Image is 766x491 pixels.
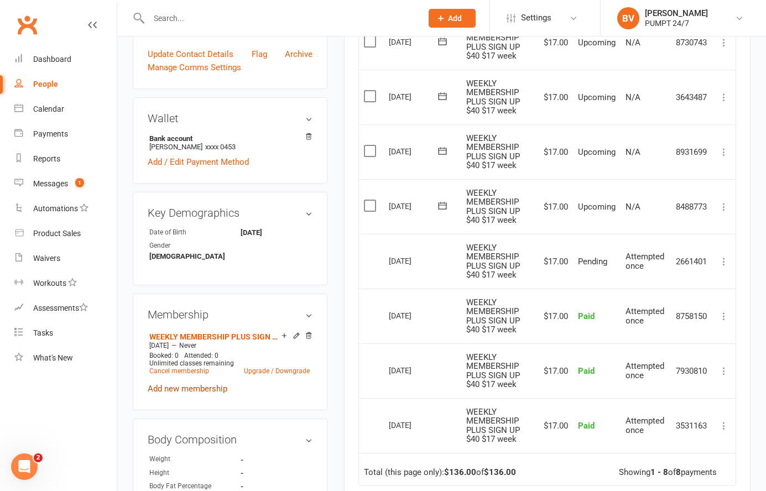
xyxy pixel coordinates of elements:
[578,257,607,267] span: Pending
[149,227,241,238] div: Date of Birth
[364,468,516,477] div: Total (this page only): of
[578,92,616,102] span: Upcoming
[389,416,440,433] div: [DATE]
[75,178,84,187] span: 1
[148,384,227,394] a: Add new membership
[671,398,712,453] td: 3531163
[619,468,717,477] div: Showing of payments
[626,92,640,102] span: N/A
[671,343,712,398] td: 7930810
[535,179,573,234] td: $17.00
[14,296,117,321] a: Assessments
[671,15,712,70] td: 8730743
[149,454,241,464] div: Weight
[33,55,71,64] div: Dashboard
[535,289,573,343] td: $17.00
[535,15,573,70] td: $17.00
[148,155,249,169] a: Add / Edit Payment Method
[466,297,520,335] span: WEEKLY MEMBERSHIP PLUS SIGN UP $40 $17 week
[466,79,520,116] span: WEEKLY MEMBERSHIP PLUS SIGN UP $40 $17 week
[645,8,708,18] div: [PERSON_NAME]
[34,453,43,462] span: 2
[671,289,712,343] td: 8758150
[444,467,476,477] strong: $136.00
[14,246,117,271] a: Waivers
[149,241,241,251] div: Gender
[671,124,712,179] td: 8931699
[626,147,640,157] span: N/A
[244,367,310,375] a: Upgrade / Downgrade
[147,341,312,350] div: —
[14,271,117,296] a: Workouts
[466,243,520,280] span: WEEKLY MEMBERSHIP PLUS SIGN UP $40 $17 week
[33,179,68,188] div: Messages
[184,352,218,359] span: Attended: 0
[149,134,307,143] strong: Bank account
[149,342,169,349] span: [DATE]
[252,48,267,61] a: Flag
[14,72,117,97] a: People
[14,321,117,346] a: Tasks
[14,221,117,246] a: Product Sales
[145,11,414,26] input: Search...
[14,171,117,196] a: Messages 1
[14,47,117,72] a: Dashboard
[33,254,60,263] div: Waivers
[205,143,236,151] span: xxxx 0453
[466,352,520,390] span: WEEKLY MEMBERSHIP PLUS SIGN UP $40 $17 week
[671,70,712,124] td: 3643487
[466,407,520,445] span: WEEKLY MEMBERSHIP PLUS SIGN UP $40 $17 week
[148,207,312,219] h3: Key Demographics
[535,234,573,289] td: $17.00
[578,421,595,431] span: Paid
[578,202,616,212] span: Upcoming
[389,197,440,215] div: [DATE]
[617,7,639,29] div: BV
[14,346,117,370] a: What's New
[14,147,117,171] a: Reports
[626,202,640,212] span: N/A
[241,469,304,477] strong: -
[11,453,38,480] iframe: Intercom live chat
[535,398,573,453] td: $17.00
[149,352,179,359] span: Booked: 0
[676,467,681,477] strong: 8
[626,361,664,380] span: Attempted once
[148,133,312,153] li: [PERSON_NAME]
[650,467,668,477] strong: 1 - 8
[578,38,616,48] span: Upcoming
[241,456,304,464] strong: -
[389,88,440,105] div: [DATE]
[33,129,68,138] div: Payments
[149,468,241,478] div: Height
[466,24,520,61] span: WEEKLY MEMBERSHIP PLUS SIGN UP $40 $17 week
[645,18,708,28] div: PUMPT 24/7
[626,416,664,435] span: Attempted once
[149,252,225,260] strong: [DEMOGRAPHIC_DATA]
[33,328,53,337] div: Tasks
[148,48,233,61] a: Update Contact Details
[429,9,476,28] button: Add
[179,342,196,349] span: Never
[33,80,58,88] div: People
[578,366,595,376] span: Paid
[578,311,595,321] span: Paid
[521,6,551,30] span: Settings
[14,122,117,147] a: Payments
[466,188,520,226] span: WEEKLY MEMBERSHIP PLUS SIGN UP $40 $17 week
[578,147,616,157] span: Upcoming
[148,433,312,446] h3: Body Composition
[285,48,312,61] a: Archive
[535,343,573,398] td: $17.00
[535,70,573,124] td: $17.00
[484,467,516,477] strong: $136.00
[149,332,282,341] a: WEEKLY MEMBERSHIP PLUS SIGN UP $40 $17 week
[13,11,41,39] a: Clubworx
[149,367,209,375] a: Cancel membership
[33,204,78,213] div: Automations
[389,33,440,50] div: [DATE]
[14,196,117,221] a: Automations
[149,359,234,367] span: Unlimited classes remaining
[148,112,312,124] h3: Wallet
[148,309,312,321] h3: Membership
